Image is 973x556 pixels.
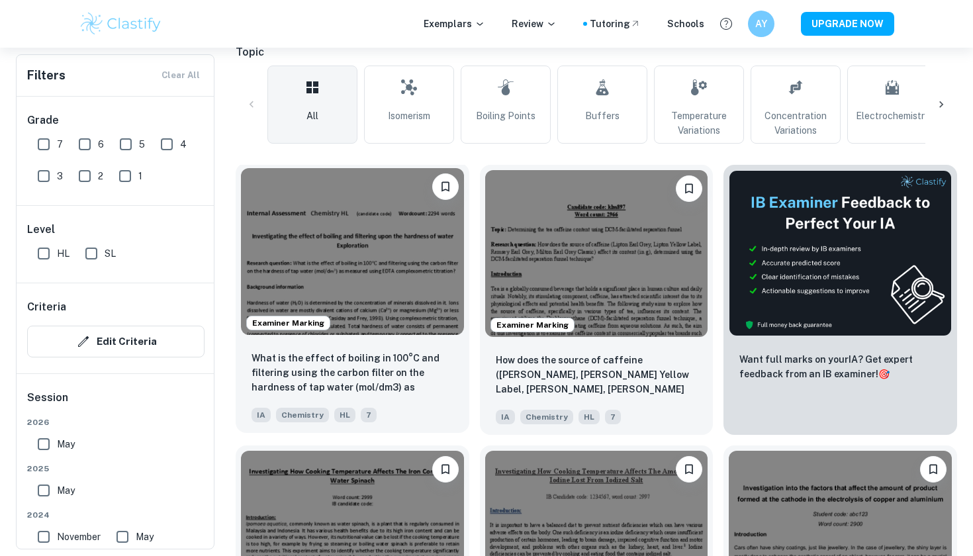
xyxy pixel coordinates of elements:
span: Isomerism [388,109,430,123]
h6: Topic [236,44,957,60]
button: Bookmark [432,456,459,483]
span: May [136,530,154,544]
h6: Filters [27,66,66,85]
button: Bookmark [676,456,702,483]
p: Want full marks on your IA ? Get expert feedback from an IB examiner! [739,352,941,381]
h6: Criteria [27,299,66,315]
p: Review [512,17,557,31]
span: 🎯 [878,369,890,379]
span: May [57,483,75,498]
h6: AY [754,17,769,31]
button: UPGRADE NOW [801,12,894,36]
h6: Session [27,390,205,416]
span: Examiner Marking [491,319,574,331]
button: Help and Feedback [715,13,737,35]
a: Examiner MarkingBookmarkHow does the source of caffeine (Lipton Earl Grey, Lipton Yellow Label, R... [480,165,714,435]
span: 3 [57,169,63,183]
span: Examiner Marking [247,317,330,329]
span: 7 [361,408,377,422]
a: Schools [667,17,704,31]
span: May [57,437,75,451]
span: HL [579,410,600,424]
button: Bookmark [920,456,947,483]
p: Exemplars [424,17,485,31]
p: How does the source of caffeine (Lipton Earl Grey, Lipton Yellow Label, Remsey Earl Grey, Milton ... [496,353,698,398]
span: 7 [57,137,63,152]
span: 2026 [27,416,205,428]
span: 6 [98,137,104,152]
span: Electrochemistry [856,109,929,123]
span: All [306,109,318,123]
button: AY [748,11,774,37]
button: Bookmark [432,173,459,200]
a: Examiner MarkingBookmarkWhat is the effect of boiling in 100°C and filtering using the carbon fil... [236,165,469,435]
span: 2024 [27,509,205,521]
span: 7 [605,410,621,424]
a: Tutoring [590,17,641,31]
span: Temperature Variations [660,109,738,138]
span: 1 [138,169,142,183]
a: ThumbnailWant full marks on yourIA? Get expert feedback from an IB examiner! [723,165,957,435]
img: Chemistry IA example thumbnail: What is the effect of boiling in 100°C a [241,168,464,335]
span: 2 [98,169,103,183]
span: Buffers [585,109,620,123]
span: 5 [139,137,145,152]
img: Clastify logo [79,11,163,37]
p: What is the effect of boiling in 100°C and filtering using the carbon filter on the hardness of t... [252,351,453,396]
button: Edit Criteria [27,326,205,357]
span: Chemistry [276,408,329,422]
span: IA [252,408,271,422]
span: November [57,530,101,544]
span: SL [105,246,116,261]
span: HL [57,246,69,261]
span: 2025 [27,463,205,475]
button: Bookmark [676,175,702,202]
h6: Grade [27,113,205,128]
span: IA [496,410,515,424]
h6: Level [27,222,205,238]
span: 4 [180,137,187,152]
span: Boiling Points [476,109,535,123]
span: HL [334,408,355,422]
img: Thumbnail [729,170,952,336]
span: Concentration Variations [757,109,835,138]
span: Chemistry [520,410,573,424]
img: Chemistry IA example thumbnail: How does the source of caffeine (Lipton [485,170,708,337]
